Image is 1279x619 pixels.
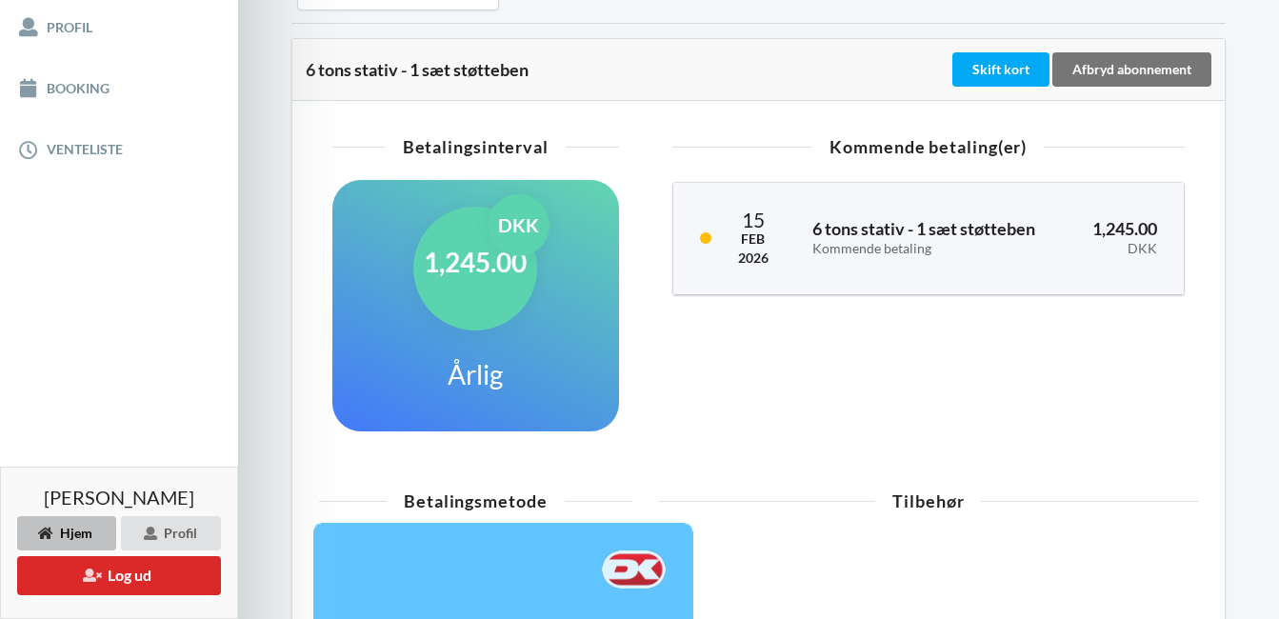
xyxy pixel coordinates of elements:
[121,516,221,550] div: Profil
[448,357,503,391] h1: Årlig
[488,194,550,256] div: DKK
[738,249,769,268] div: 2026
[672,138,1185,155] div: Kommende betaling(er)
[812,241,1050,257] div: Kommende betaling
[319,492,632,509] div: Betalingsmetode
[1077,218,1157,256] h3: 1,245.00
[424,245,527,279] h1: 1,245.00
[812,218,1050,256] h3: 6 tons stativ - 1 sæt støtteben
[17,556,221,595] button: Log ud
[738,210,769,230] div: 15
[602,550,666,589] img: F+AAQC4Rur0ZFP9BwAAAABJRU5ErkJggg==
[1052,52,1211,87] div: Afbryd abonnement
[659,492,1198,509] div: Tilbehør
[1077,241,1157,257] div: DKK
[738,230,769,249] div: Feb
[17,516,116,550] div: Hjem
[952,52,1049,87] div: Skift kort
[332,138,619,155] div: Betalingsinterval
[306,60,949,79] div: 6 tons stativ - 1 sæt støtteben
[44,488,194,507] span: [PERSON_NAME]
